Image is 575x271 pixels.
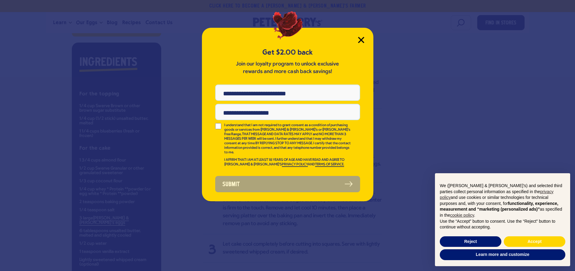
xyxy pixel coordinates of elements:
[440,183,565,218] p: We ([PERSON_NAME] & [PERSON_NAME]'s) and selected third parties collect personal information as s...
[224,123,352,155] p: I understand that I am not required to grant consent as a condition of purchasing goods or servic...
[440,236,501,247] button: Reject
[282,163,308,167] a: PRIVACY POLICY
[215,47,360,57] h5: Get $2.00 back
[440,249,565,260] button: Learn more and customize
[224,158,352,167] p: I AFFIRM THAT I AM AT LEAST 18 YEARS OF AGE AND HAVE READ AND AGREE TO [PERSON_NAME] & [PERSON_NA...
[450,213,474,218] a: cookie policy
[235,60,340,75] p: Join our loyalty program to unlock exclusive rewards and more cash back savings!
[315,163,344,167] a: TERMS OF SERVICE.
[440,218,565,230] p: Use the “Accept” button to consent. Use the “Reject” button to continue without accepting.
[504,236,565,247] button: Accept
[358,37,364,43] button: Close Modal
[215,176,360,192] button: Submit
[215,123,221,129] input: I understand that I am not required to grant consent as a condition of purchasing goods or servic...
